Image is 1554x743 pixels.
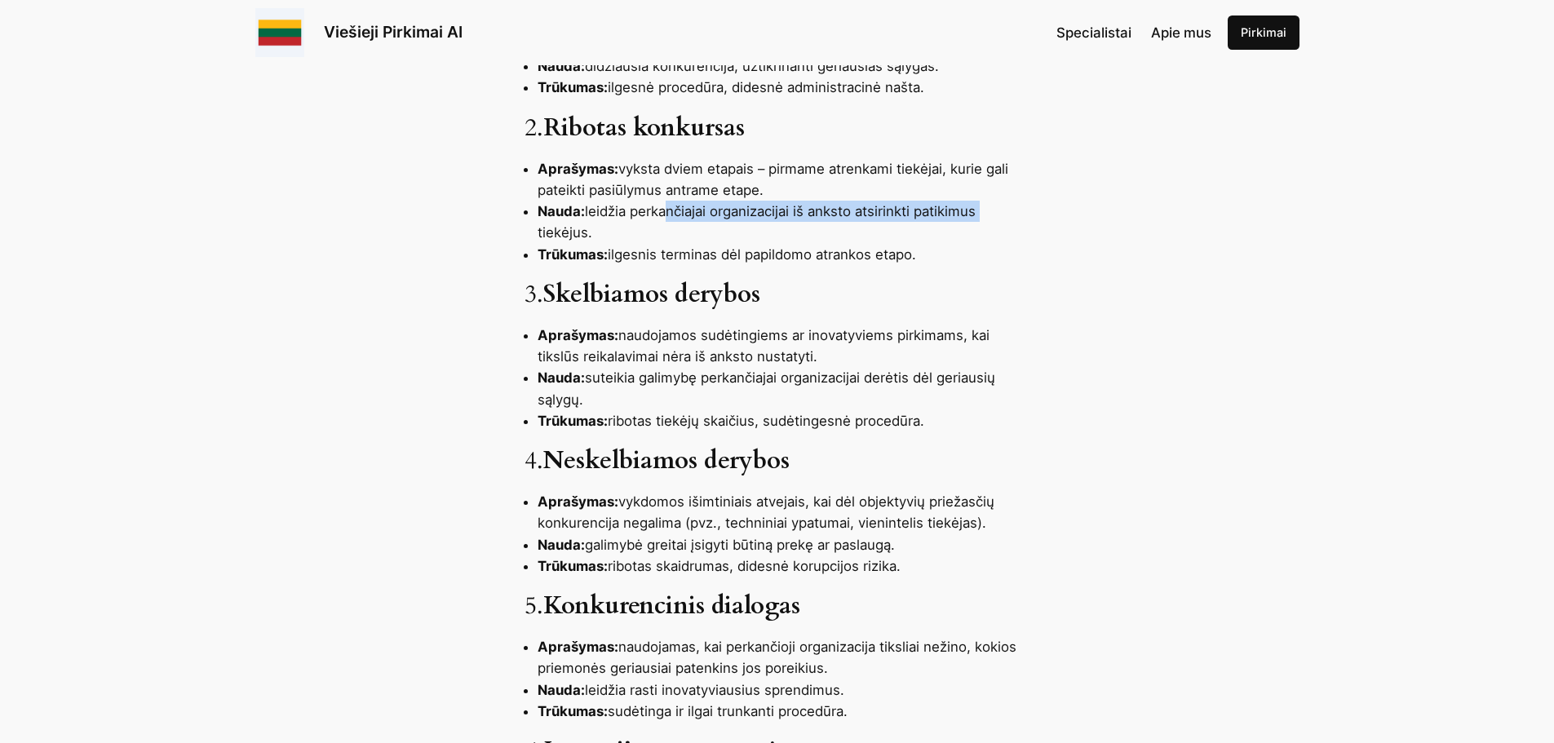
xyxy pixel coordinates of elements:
[525,114,1030,144] h3: 2.
[538,701,1030,722] li: sudėtinga ir ilgai trunkanti procedūra.
[538,79,608,95] strong: Trūkumas:
[543,590,800,622] strong: Konkurencinis dialogas
[543,444,790,477] strong: Neskelbiamos derybos
[538,369,585,386] strong: Nauda:
[538,246,608,263] strong: Trūkumas:
[538,201,1030,243] li: leidžia perkančiajai organizacijai iš anksto atsirinkti patikimus tiekėjus.
[538,55,1030,77] li: didžiausia konkurencija, užtikrinanti geriausias sąlygas.
[525,447,1030,476] h3: 4.
[538,491,1030,533] li: vykdomos išimtiniais atvejais, kai dėl objektyvių priežasčių konkurencija negalima (pvz., technin...
[538,161,618,177] strong: Aprašymas:
[525,281,1030,310] h3: 3.
[538,679,1030,701] li: leidžia rasti inovatyviausius sprendimus.
[1056,22,1211,43] nav: Navigation
[538,493,618,510] strong: Aprašymas:
[1056,24,1131,41] span: Specialistai
[255,8,304,57] img: Viešieji pirkimai logo
[538,413,608,429] strong: Trūkumas:
[538,558,608,574] strong: Trūkumas:
[538,77,1030,98] li: ilgesnė procedūra, didesnė administracinė našta.
[538,58,585,74] strong: Nauda:
[538,537,585,553] strong: Nauda:
[538,158,1030,201] li: vyksta dviem etapais – pirmame atrenkami tiekėjai, kurie gali pateikti pasiūlymus antrame etape.
[538,325,1030,367] li: naudojamos sudėtingiems ar inovatyviems pirkimams, kai tikslūs reikalavimai nėra iš anksto nustat...
[538,555,1030,577] li: ribotas skaidrumas, didesnė korupcijos rizika.
[538,410,1030,431] li: ribotas tiekėjų skaičius, sudėtingesnė procedūra.
[538,639,618,655] strong: Aprašymas:
[538,203,585,219] strong: Nauda:
[538,534,1030,555] li: galimybė greitai įsigyti būtiną prekę ar paslaugą.
[538,327,618,343] strong: Aprašymas:
[525,592,1030,621] h3: 5.
[1228,15,1299,50] a: Pirkimai
[538,244,1030,265] li: ilgesnis terminas dėl papildomo atrankos etapo.
[538,682,585,698] strong: Nauda:
[538,367,1030,409] li: suteikia galimybę perkančiajai organizacijai derėtis dėl geriausių sąlygų.
[538,636,1030,679] li: naudojamas, kai perkančioji organizacija tiksliai nežino, kokios priemonės geriausiai patenkins j...
[538,703,608,719] strong: Trūkumas:
[1151,24,1211,41] span: Apie mus
[543,112,745,144] strong: Ribotas konkursas
[1151,22,1211,43] a: Apie mus
[1056,22,1131,43] a: Specialistai
[324,22,463,42] a: Viešieji Pirkimai AI
[543,278,760,311] strong: Skelbiamos derybos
